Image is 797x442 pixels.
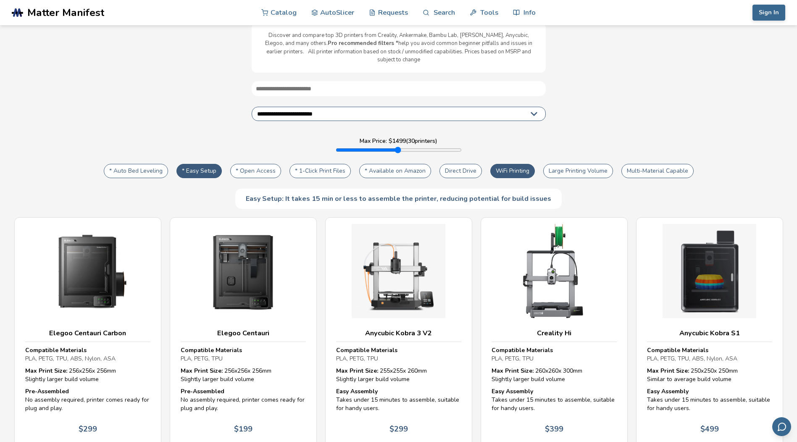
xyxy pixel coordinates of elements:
[647,387,689,395] strong: Easy Assembly
[25,346,87,354] strong: Compatible Materials
[492,346,553,354] strong: Compatible Materials
[492,355,534,363] span: PLA, PETG, TPU
[647,367,772,383] div: 250 x 250 x 250 mm Similar to average build volume
[176,164,222,178] button: * Easy Setup
[360,138,437,145] label: Max Price: $ 1499 ( 30 printers)
[490,164,535,178] button: WiFi Printing
[359,164,431,178] button: * Available on Amazon
[336,355,378,363] span: PLA, PETG, TPU
[647,387,772,412] div: Takes under 15 minutes to assemble, suitable for handy users.
[181,355,223,363] span: PLA, PETG, TPU
[621,164,694,178] button: Multi-Material Capable
[336,367,378,375] strong: Max Print Size:
[234,425,253,434] p: $ 199
[647,346,708,354] strong: Compatible Materials
[439,164,482,178] button: Direct Drive
[289,164,351,178] button: * 1-Click Print Files
[647,355,737,363] span: PLA, PETG, TPU, ABS, Nylon, ASA
[27,7,104,18] span: Matter Manifest
[336,367,461,383] div: 255 x 255 x 260 mm Slightly larger build volume
[647,367,689,375] strong: Max Print Size:
[181,346,242,354] strong: Compatible Materials
[181,329,306,337] h3: Elegoo Centauri
[336,329,461,337] h3: Anycubic Kobra 3 V2
[336,387,378,395] strong: Easy Assembly
[235,189,562,209] div: Easy Setup: It takes 15 min or less to assemble the printer, reducing potential for build issues
[79,425,97,434] p: $ 299
[545,425,563,434] p: $ 399
[328,39,398,47] b: Pro recommended filters *
[492,387,617,412] div: Takes under 15 minutes to assemble, suitable for handy users.
[492,367,617,383] div: 260 x 260 x 300 mm Slightly larger build volume
[181,367,223,375] strong: Max Print Size:
[25,387,150,412] div: No assembly required, printer comes ready for plug and play.
[647,329,772,337] h3: Anycubic Kobra S1
[752,5,785,21] button: Sign In
[336,346,397,354] strong: Compatible Materials
[25,329,150,337] h3: Elegoo Centauri Carbon
[492,367,534,375] strong: Max Print Size:
[181,387,224,395] strong: Pre-Assembled
[492,329,617,337] h3: Creality Hi
[25,387,69,395] strong: Pre-Assembled
[492,387,533,395] strong: Easy Assembly
[25,355,116,363] span: PLA, PETG, TPU, ABS, Nylon, ASA
[389,425,408,434] p: $ 299
[230,164,281,178] button: * Open Access
[104,164,168,178] button: * Auto Bed Leveling
[700,425,719,434] p: $ 499
[543,164,613,178] button: Large Printing Volume
[181,367,306,383] div: 256 x 256 x 256 mm Slightly larger build volume
[25,367,150,383] div: 256 x 256 x 256 mm Slightly larger build volume
[25,367,67,375] strong: Max Print Size:
[336,387,461,412] div: Takes under 15 minutes to assemble, suitable for handy users.
[772,417,791,436] button: Send feedback via email
[260,32,537,64] p: Discover and compare top 3D printers from Creality, Ankermake, Bambu Lab, [PERSON_NAME], Anycubic...
[181,387,306,412] div: No assembly required, printer comes ready for plug and play.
